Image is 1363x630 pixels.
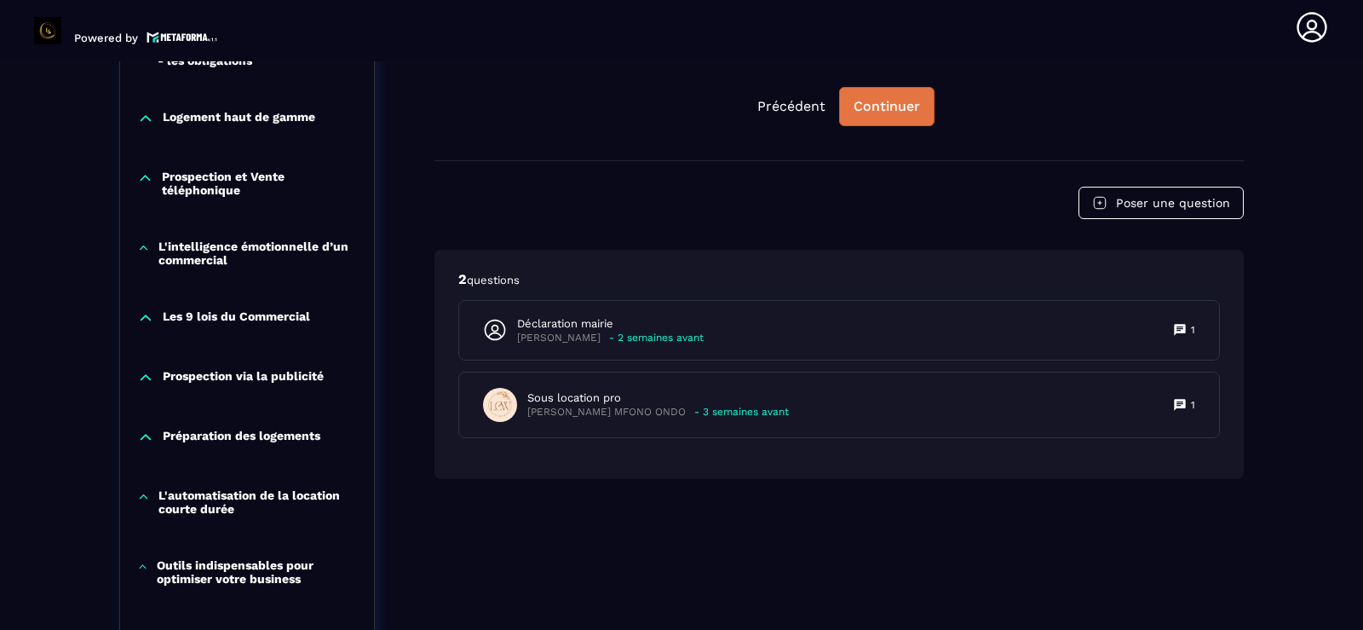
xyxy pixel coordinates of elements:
[744,88,839,125] button: Précédent
[458,270,1220,289] p: 2
[162,170,357,197] p: Prospection et Vente téléphonique
[517,316,704,332] p: Déclaration mairie
[1191,323,1195,337] p: 1
[517,332,601,344] p: [PERSON_NAME]
[163,309,310,327] p: Les 9 lois du Commercial
[157,558,357,586] p: Outils indispensables pour optimiser votre business
[839,87,935,126] button: Continuer
[163,369,324,386] p: Prospection via la publicité
[163,110,315,127] p: Logement haut de gamme
[158,488,357,516] p: L'automatisation de la location courte durée
[1191,398,1195,412] p: 1
[467,274,520,286] span: questions
[527,390,789,406] p: Sous location pro
[1078,187,1244,219] button: Poser une question
[694,406,789,419] p: - 3 semaines avant
[609,332,704,344] p: - 2 semaines avant
[527,406,686,419] p: [PERSON_NAME] MFONO ONDO
[74,32,138,44] p: Powered by
[158,240,357,267] p: L'intelligence émotionnelle d’un commercial
[854,98,920,115] div: Continuer
[163,429,320,446] p: Préparation des logements
[147,30,218,44] img: logo
[34,17,61,44] img: logo-branding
